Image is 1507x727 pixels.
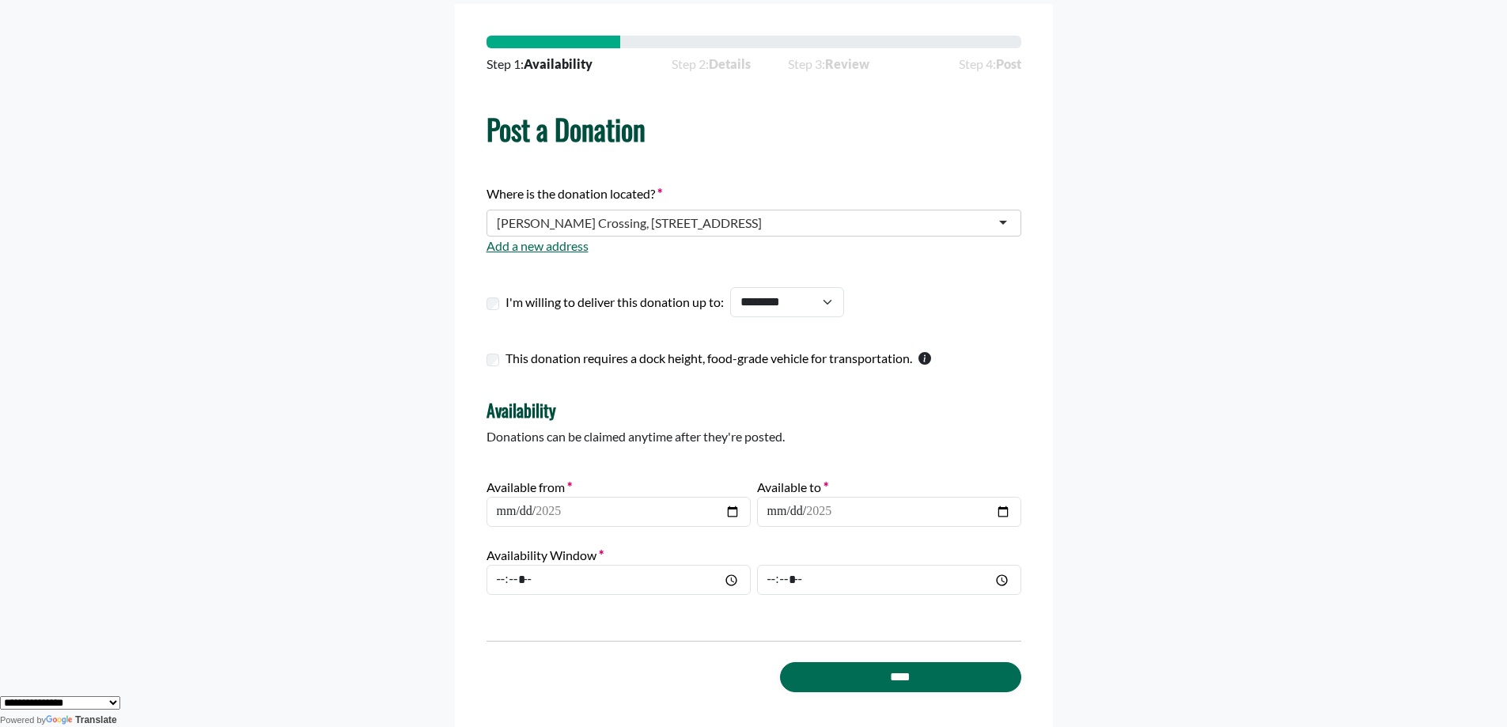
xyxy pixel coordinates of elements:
[487,546,604,565] label: Availability Window
[487,184,662,203] label: Where is the donation located?
[487,478,572,497] label: Available from
[487,427,1021,446] p: Donations can be claimed anytime after they're posted.
[497,215,762,231] div: [PERSON_NAME] Crossing, [STREET_ADDRESS]
[757,478,828,497] label: Available to
[918,352,931,365] svg: This checkbox should only be used by warehouses donating more than one pallet of product.
[487,238,589,253] a: Add a new address
[46,715,75,726] img: Google Translate
[487,399,1021,420] h4: Availability
[524,56,593,71] strong: Availability
[505,349,912,368] label: This donation requires a dock height, food-grade vehicle for transportation.
[487,55,593,74] span: Step 1:
[996,56,1021,71] strong: Post
[825,56,869,71] strong: Review
[46,714,117,725] a: Translate
[487,112,1021,146] h1: Post a Donation
[959,55,1021,74] span: Step 4:
[788,55,922,74] span: Step 3:
[505,293,724,312] label: I'm willing to deliver this donation up to:
[672,55,751,74] span: Step 2:
[709,56,751,71] strong: Details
